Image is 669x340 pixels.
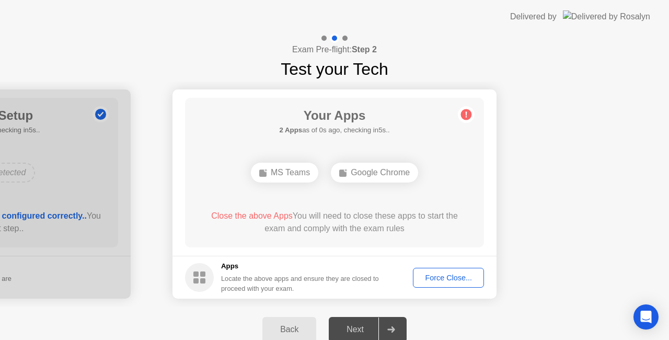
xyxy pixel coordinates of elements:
[221,274,379,293] div: Locate the above apps and ensure they are closed to proceed with your exam.
[211,211,293,220] span: Close the above Apps
[221,261,379,271] h5: Apps
[281,56,388,82] h1: Test your Tech
[413,268,484,288] button: Force Close...
[279,106,389,125] h1: Your Apps
[200,210,469,235] div: You will need to close these apps to start the exam and comply with the exam rules
[352,45,377,54] b: Step 2
[292,43,377,56] h4: Exam Pre-flight:
[332,325,378,334] div: Next
[279,126,302,134] b: 2 Apps
[417,274,480,282] div: Force Close...
[266,325,313,334] div: Back
[279,125,389,135] h5: as of 0s ago, checking in5s..
[251,163,318,183] div: MS Teams
[633,304,659,330] div: Open Intercom Messenger
[563,10,650,22] img: Delivered by Rosalyn
[331,163,418,183] div: Google Chrome
[510,10,557,23] div: Delivered by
